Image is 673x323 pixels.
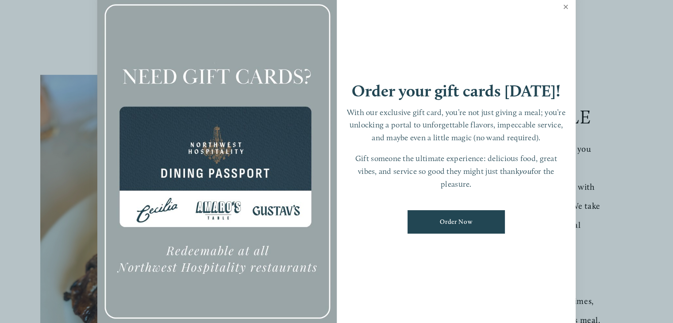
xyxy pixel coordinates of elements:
[408,210,505,234] a: Order Now
[352,83,561,99] h1: Order your gift cards [DATE]!
[346,106,567,144] p: With our exclusive gift card, you’re not just giving a meal; you’re unlocking a portal to unforge...
[519,166,531,176] em: you
[346,152,567,190] p: Gift someone the ultimate experience: delicious food, great vibes, and service so good they might...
